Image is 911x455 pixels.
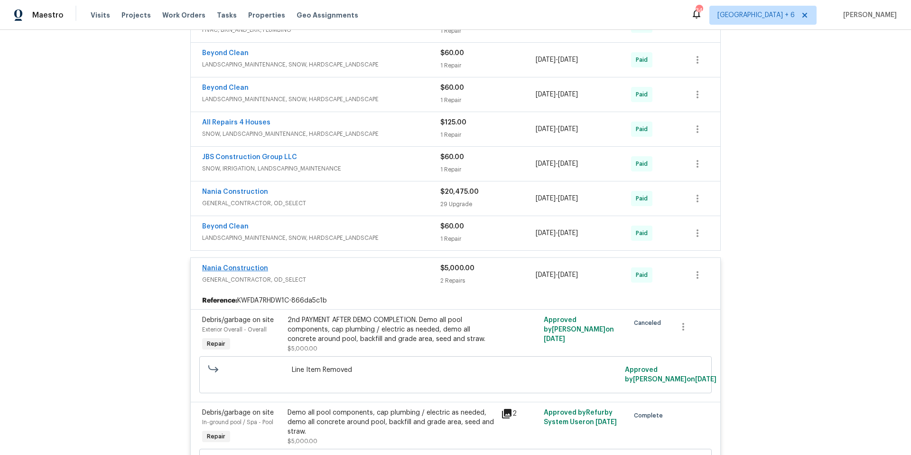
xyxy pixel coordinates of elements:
a: Beyond Clean [202,223,249,230]
span: Paid [636,194,651,203]
span: Paid [636,124,651,134]
span: [DATE] [558,230,578,237]
span: Geo Assignments [297,10,358,20]
span: SNOW, IRRIGATION, LANDSCAPING_MAINTENANCE [202,164,440,173]
span: [DATE] [558,161,578,167]
div: 1 Repair [440,130,536,140]
span: - [536,55,578,65]
span: [DATE] [536,230,556,237]
a: Nania Construction [202,189,268,195]
span: SNOW, LANDSCAPING_MAINTENANCE, HARDSCAPE_LANDSCAPE [202,129,440,139]
span: Paid [636,90,651,99]
a: JBS Construction Group LLC [202,154,297,161]
span: $125.00 [440,119,466,126]
span: $5,000.00 [288,346,317,351]
span: [DATE] [536,57,556,63]
span: Paid [636,270,651,280]
span: [DATE] [536,195,556,202]
span: Approved by [PERSON_NAME] on [625,367,716,383]
span: $5,000.00 [440,265,474,272]
span: Maestro [32,10,64,20]
span: Paid [636,159,651,169]
span: GENERAL_CONTRACTOR, OD_SELECT [202,199,440,208]
div: 1 Repair [440,26,536,36]
span: In-ground pool / Spa - Pool [202,419,273,425]
div: Demo all pool components, cap plumbing / electric as needed, demo all concrete around pool, backf... [288,408,495,436]
span: [DATE] [536,126,556,133]
div: 2nd PAYMENT AFTER DEMO COMPLETION. Demo all pool components, cap plumbing / electric as needed, d... [288,315,495,344]
span: Tasks [217,12,237,19]
span: LANDSCAPING_MAINTENANCE, SNOW, HARDSCAPE_LANDSCAPE [202,233,440,243]
span: - [536,124,578,134]
span: [DATE] [558,57,578,63]
span: [DATE] [536,272,556,278]
span: Properties [248,10,285,20]
span: $60.00 [440,223,464,230]
a: Beyond Clean [202,85,249,91]
div: KWFDA7RHDW1C-866da5c1b [191,292,720,309]
span: [DATE] [595,419,617,426]
span: Approved by Refurby System User on [544,409,617,426]
span: Paid [636,228,651,238]
span: [DATE] [695,376,716,383]
span: Repair [203,339,229,349]
span: GENERAL_CONTRACTOR, OD_SELECT [202,275,440,284]
span: - [536,228,578,238]
a: Nania Construction [202,265,268,272]
span: [PERSON_NAME] [839,10,897,20]
span: LANDSCAPING_MAINTENANCE, SNOW, HARDSCAPE_LANDSCAPE [202,60,440,69]
span: [DATE] [536,161,556,167]
span: Debris/garbage on site [202,409,274,416]
span: Canceled [634,318,665,328]
a: All Repairs 4 Houses [202,119,270,126]
div: 34 [696,6,702,15]
div: 1 Repair [440,234,536,244]
span: [DATE] [558,195,578,202]
span: [DATE] [558,126,578,133]
span: Exterior Overall - Overall [202,327,267,332]
span: Work Orders [162,10,205,20]
span: $60.00 [440,50,464,57]
span: $60.00 [440,154,464,161]
span: HVAC, BRN_AND_LRR, PLUMBING [202,25,440,35]
span: $20,475.00 [440,189,479,195]
span: Complete [634,411,667,420]
span: Projects [121,10,151,20]
div: 1 Repair [440,95,536,105]
span: [DATE] [544,336,565,342]
span: - [536,270,578,280]
span: [GEOGRAPHIC_DATA] + 6 [717,10,795,20]
span: - [536,90,578,99]
div: 1 Repair [440,165,536,174]
span: Approved by [PERSON_NAME] on [544,317,614,342]
div: 1 Repair [440,61,536,70]
span: Line Item Removed [292,365,620,375]
span: Repair [203,432,229,441]
span: - [536,194,578,203]
a: Beyond Clean [202,50,249,57]
div: 2 Repairs [440,276,536,285]
span: [DATE] [558,272,578,278]
span: $5,000.00 [288,438,317,444]
span: Paid [636,55,651,65]
b: Reference: [202,296,237,305]
span: - [536,159,578,169]
div: 29 Upgrade [440,199,536,209]
span: $60.00 [440,85,464,91]
span: [DATE] [536,91,556,98]
span: LANDSCAPING_MAINTENANCE, SNOW, HARDSCAPE_LANDSCAPE [202,95,440,104]
span: Visits [91,10,110,20]
span: [DATE] [558,91,578,98]
div: 2 [501,408,538,419]
span: Debris/garbage on site [202,317,274,323]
